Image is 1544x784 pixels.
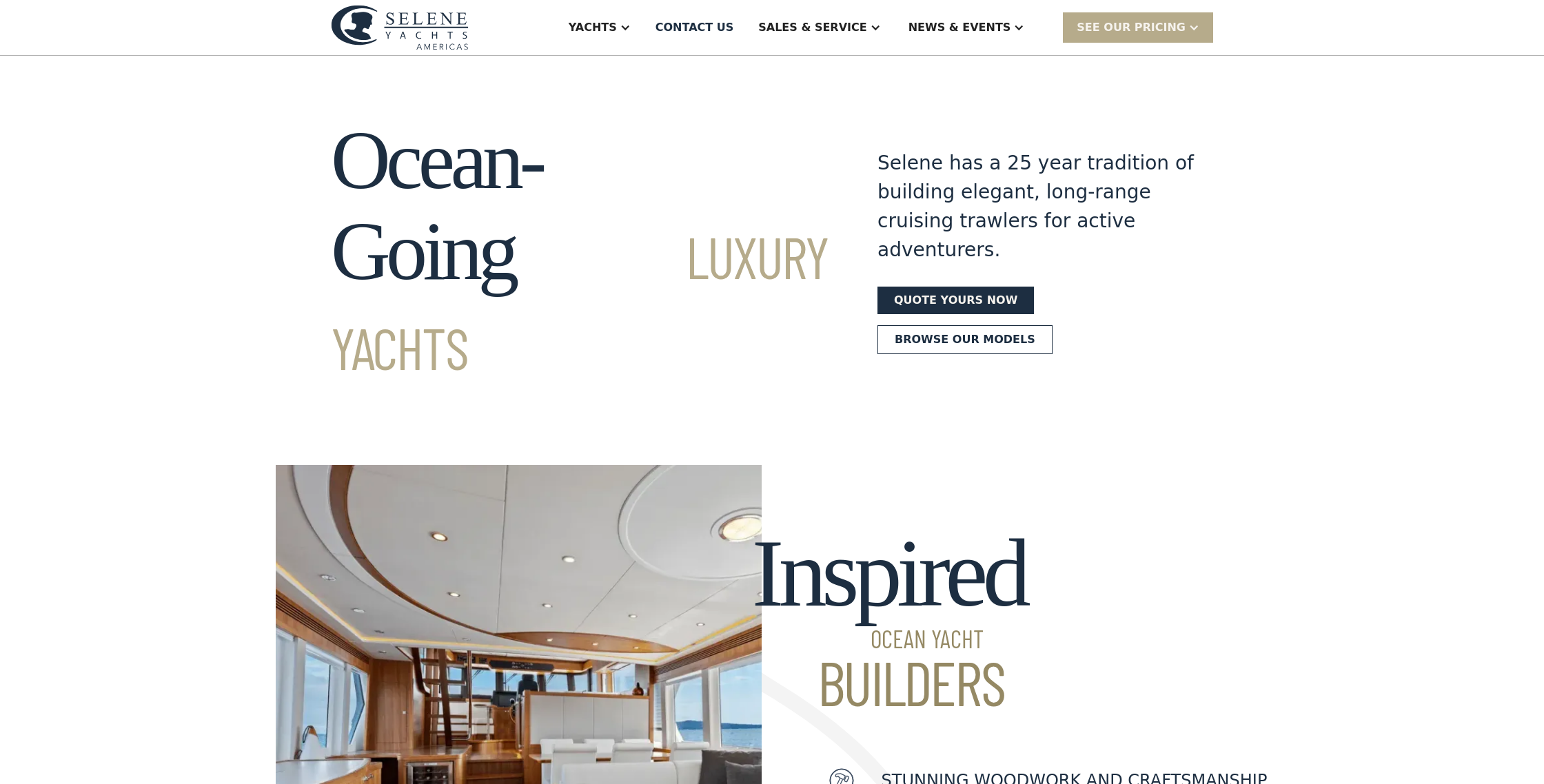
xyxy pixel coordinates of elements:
div: Sales & Service [758,19,866,36]
span: Luxury Yachts [331,221,828,382]
div: SEE Our Pricing [1063,12,1213,42]
img: logo [331,5,469,50]
div: Yachts [569,19,617,36]
h2: Inspired [752,520,1026,713]
div: Selene has a 25 year tradition of building elegant, long-range cruising trawlers for active adven... [877,149,1195,265]
div: Contact US [656,19,734,36]
a: Browse our models [877,325,1053,354]
h1: Ocean-Going [331,115,828,388]
a: Quote yours now [877,287,1034,314]
span: Builders [752,651,1026,713]
div: SEE Our Pricing [1077,19,1186,36]
div: News & EVENTS [908,19,1011,36]
span: Ocean Yacht [752,626,1026,651]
